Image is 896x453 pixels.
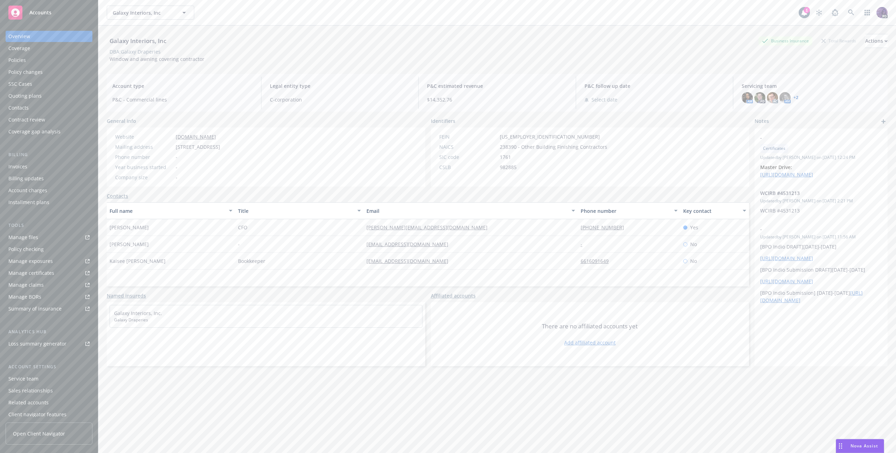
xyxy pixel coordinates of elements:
a: - [581,241,588,248]
a: Installment plans [6,197,92,208]
div: Installment plans [8,197,49,208]
span: 238390 - Other Building Finishing Contractors [500,143,607,151]
div: Loss summary generator [8,338,66,349]
span: C-corporation [270,96,410,103]
div: Overview [8,31,30,42]
div: NAICS [439,143,497,151]
div: Company size [115,174,173,181]
div: Related accounts [8,397,49,408]
span: P&C follow up date [584,82,725,90]
div: Website [115,133,173,140]
button: Email [364,202,578,219]
a: Overview [6,31,92,42]
a: Related accounts [6,397,92,408]
span: - [760,225,864,233]
span: Manage exposures [6,256,92,267]
img: photo [742,92,753,103]
div: Service team [8,373,38,384]
div: Policies [8,55,26,66]
span: Galaxy Interiors, Inc [113,9,173,16]
a: Manage claims [6,279,92,291]
a: Client navigator features [6,409,92,420]
span: Galaxy Draperies [114,317,418,323]
img: photo [779,92,791,103]
a: Stop snowing [812,6,826,20]
div: Billing [6,151,92,158]
a: Contacts [107,192,128,200]
a: SSC Cases [6,78,92,90]
div: Manage files [8,232,38,243]
div: Quoting plans [8,90,42,102]
div: Invoices [8,161,27,172]
a: Invoices [6,161,92,172]
a: Named insureds [107,292,146,299]
span: $14,352.76 [427,96,567,103]
div: -Updatedby [PERSON_NAME] on [DATE] 11:56 AM[BPO Indio DRAFT][DATE]-[DATE][URL][DOMAIN_NAME][BPO I... [755,220,888,309]
div: Contacts [8,102,29,113]
a: Add affiliated account [564,339,616,346]
a: Coverage gap analysis [6,126,92,137]
img: photo [754,92,765,103]
div: Policy changes [8,67,43,78]
span: - [238,241,240,248]
a: [PERSON_NAME][EMAIL_ADDRESS][DOMAIN_NAME] [366,224,493,231]
span: [PERSON_NAME] [110,241,149,248]
div: Total Rewards [818,36,860,45]
div: -CertificatesUpdatedby [PERSON_NAME] on [DATE] 12:24 PMMaster Drive: [URL][DOMAIN_NAME] [755,128,888,184]
span: P&C - Commercial lines [112,96,253,103]
span: [STREET_ADDRESS] [176,143,220,151]
a: Search [844,6,858,20]
span: Updated by [PERSON_NAME] on [DATE] 2:21 PM [760,198,882,204]
button: Title [235,202,364,219]
a: Report a Bug [828,6,842,20]
div: Manage exposures [8,256,53,267]
span: Updated by [PERSON_NAME] on [DATE] 11:56 AM [760,234,882,240]
div: Manage BORs [8,291,41,302]
span: Nova Assist [850,443,878,449]
div: FEIN [439,133,497,140]
span: - [176,153,177,161]
span: Kaisee [PERSON_NAME] [110,257,166,265]
a: Coverage [6,43,92,54]
div: Phone number [581,207,670,215]
div: Year business started [115,163,173,171]
span: - [176,163,177,171]
a: Accounts [6,3,92,22]
div: Galaxy Interiors, Inc [107,36,169,46]
span: Bookkeeper [238,257,265,265]
div: Full name [110,207,225,215]
a: [URL][DOMAIN_NAME] [760,171,813,178]
a: Loss summary generator [6,338,92,349]
a: [EMAIL_ADDRESS][DOMAIN_NAME] [366,258,454,264]
span: General info [107,117,136,125]
span: Updated by [PERSON_NAME] on [DATE] 12:24 PM [760,154,882,161]
button: Full name [107,202,235,219]
span: Open Client Navigator [13,430,65,437]
a: Manage BORs [6,291,92,302]
div: Email [366,207,567,215]
div: Account charges [8,185,47,196]
div: Mailing address [115,143,173,151]
button: Phone number [578,202,681,219]
div: 1 [804,7,810,13]
div: Actions [865,34,888,48]
span: [PERSON_NAME] [110,224,149,231]
div: Coverage gap analysis [8,126,61,137]
span: Legal entity type [270,82,410,90]
div: Sales relationships [8,385,53,396]
div: Manage certificates [8,267,54,279]
span: 982885 [500,163,517,171]
a: Contract review [6,114,92,125]
a: Affiliated accounts [431,292,476,299]
span: Account type [112,82,253,90]
div: Tools [6,222,92,229]
a: [PHONE_NUMBER] [581,224,630,231]
button: Galaxy Interiors, Inc [107,6,194,20]
a: Manage certificates [6,267,92,279]
div: Client navigator features [8,409,66,420]
button: Key contact [680,202,749,219]
div: Policy checking [8,244,44,255]
img: photo [767,92,778,103]
strong: Master Drive: [760,164,792,170]
span: Servicing team [742,82,882,90]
